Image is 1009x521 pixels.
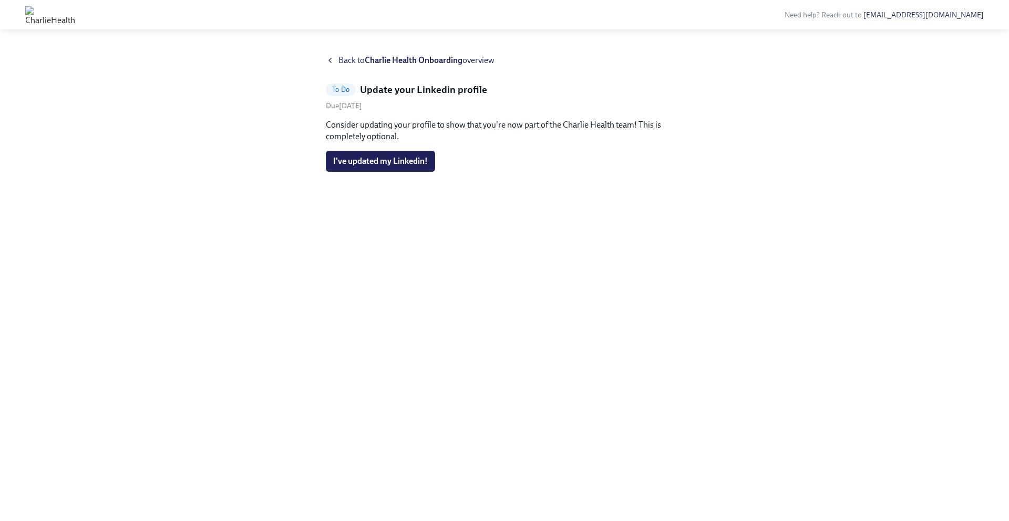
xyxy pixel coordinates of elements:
[338,55,495,66] span: Back to overview
[785,11,984,19] span: Need help? Reach out to
[360,83,487,97] h5: Update your Linkedin profile
[326,119,683,142] p: Consider updating your profile to show that you're now part of the Charlie Health team! This is c...
[326,101,362,110] span: Saturday, October 11th 2025, 10:00 am
[365,55,462,65] strong: Charlie Health Onboarding
[326,55,683,66] a: Back toCharlie Health Onboardingoverview
[326,151,435,172] button: I've updated my Linkedin!
[333,156,428,166] span: I've updated my Linkedin!
[25,6,75,23] img: CharlieHealth
[863,11,984,19] a: [EMAIL_ADDRESS][DOMAIN_NAME]
[326,86,356,93] span: To Do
